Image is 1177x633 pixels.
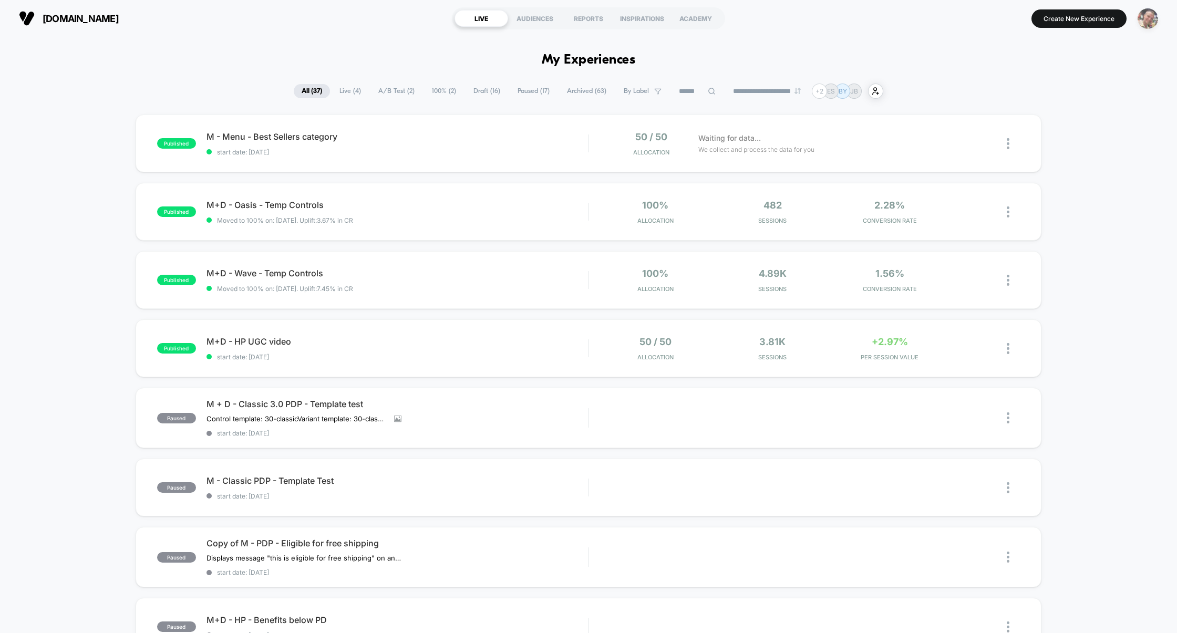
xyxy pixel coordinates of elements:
span: 1.56% [875,268,904,279]
span: +2.97% [872,336,908,347]
img: close [1007,206,1009,217]
span: M - Classic PDP - Template Test [207,475,588,486]
p: ES [827,87,835,95]
span: Paused ( 17 ) [510,84,557,98]
span: 4.89k [759,268,787,279]
span: 482 [763,200,782,211]
span: start date: [DATE] [207,353,588,361]
img: close [1007,621,1009,632]
span: 50 / 50 [639,336,672,347]
span: 100% ( 2 ) [424,84,464,98]
span: Live ( 4 ) [332,84,369,98]
span: 2.28% [874,200,905,211]
div: AUDIENCES [508,10,562,27]
img: close [1007,552,1009,563]
span: 100% [642,268,668,279]
span: start date: [DATE] [207,492,588,500]
span: paused [157,621,196,632]
span: 100% [642,200,668,211]
button: ppic [1134,8,1161,29]
span: We collect and process the data for you [698,144,814,154]
span: Allocation [637,354,674,361]
div: + 2 [812,84,827,99]
h1: My Experiences [542,53,636,68]
span: Allocation [637,217,674,224]
span: Sessions [717,354,829,361]
span: paused [157,552,196,563]
span: Draft ( 16 ) [466,84,508,98]
span: Copy of M - PDP - Eligible for free shipping [207,538,588,548]
span: M+D - HP UGC video [207,336,588,347]
span: Allocation [633,149,669,156]
span: Moved to 100% on: [DATE] . Uplift: 7.45% in CR [217,285,353,293]
span: Moved to 100% on: [DATE] . Uplift: 3.67% in CR [217,216,353,224]
div: ACADEMY [669,10,722,27]
span: M+D - HP - Benefits below PD [207,615,588,625]
span: A/B Test ( 2 ) [370,84,422,98]
span: start date: [DATE] [207,568,588,576]
span: 50 / 50 [635,131,667,142]
div: INSPIRATIONS [615,10,669,27]
img: close [1007,275,1009,286]
span: Displays message "this is eligible for free shipping" on any product page over $99 (in the [GEOGR... [207,554,401,562]
img: close [1007,343,1009,354]
button: Create New Experience [1031,9,1127,28]
span: published [157,343,196,354]
span: CONVERSION RATE [834,285,946,293]
span: [DOMAIN_NAME] [43,13,119,24]
span: Sessions [717,217,829,224]
span: PER SESSION VALUE [834,354,946,361]
span: published [157,138,196,149]
span: CONVERSION RATE [834,217,946,224]
span: paused [157,413,196,423]
span: published [157,206,196,217]
p: BY [839,87,847,95]
span: Waiting for data... [698,132,761,144]
span: start date: [DATE] [207,429,588,437]
img: close [1007,482,1009,493]
span: M+D - Oasis - Temp Controls [207,200,588,210]
span: Allocation [637,285,674,293]
span: Archived ( 63 ) [559,84,614,98]
img: ppic [1138,8,1158,29]
img: end [794,88,801,94]
span: published [157,275,196,285]
p: JB [850,87,858,95]
div: LIVE [455,10,508,27]
span: M - Menu - Best Sellers category [207,131,588,142]
span: Control template: 30-classicVariant template: 30-classic-a-b [207,414,386,423]
span: 3.81k [759,336,786,347]
span: M + D - Classic 3.0 PDP - Template test [207,399,588,409]
span: By Label [624,87,649,95]
img: close [1007,138,1009,149]
span: Sessions [717,285,829,293]
img: close [1007,412,1009,423]
img: Visually logo [19,11,35,26]
span: All ( 37 ) [294,84,330,98]
span: M+D - Wave - Temp Controls [207,268,588,278]
span: start date: [DATE] [207,148,588,156]
button: [DOMAIN_NAME] [16,10,122,27]
div: REPORTS [562,10,615,27]
span: paused [157,482,196,493]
